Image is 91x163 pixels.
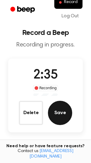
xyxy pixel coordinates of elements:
[6,4,40,16] a: Beep
[56,9,85,23] a: Log Out
[5,41,86,49] p: Recording in progress.
[33,69,58,82] span: 2:35
[4,149,87,159] span: Contact us
[19,101,43,125] button: Delete Audio Record
[48,101,72,125] button: Save Audio Record
[5,29,86,36] h1: Record a Beep
[29,149,73,159] a: [EMAIL_ADDRESS][DOMAIN_NAME]
[33,85,58,91] div: Recording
